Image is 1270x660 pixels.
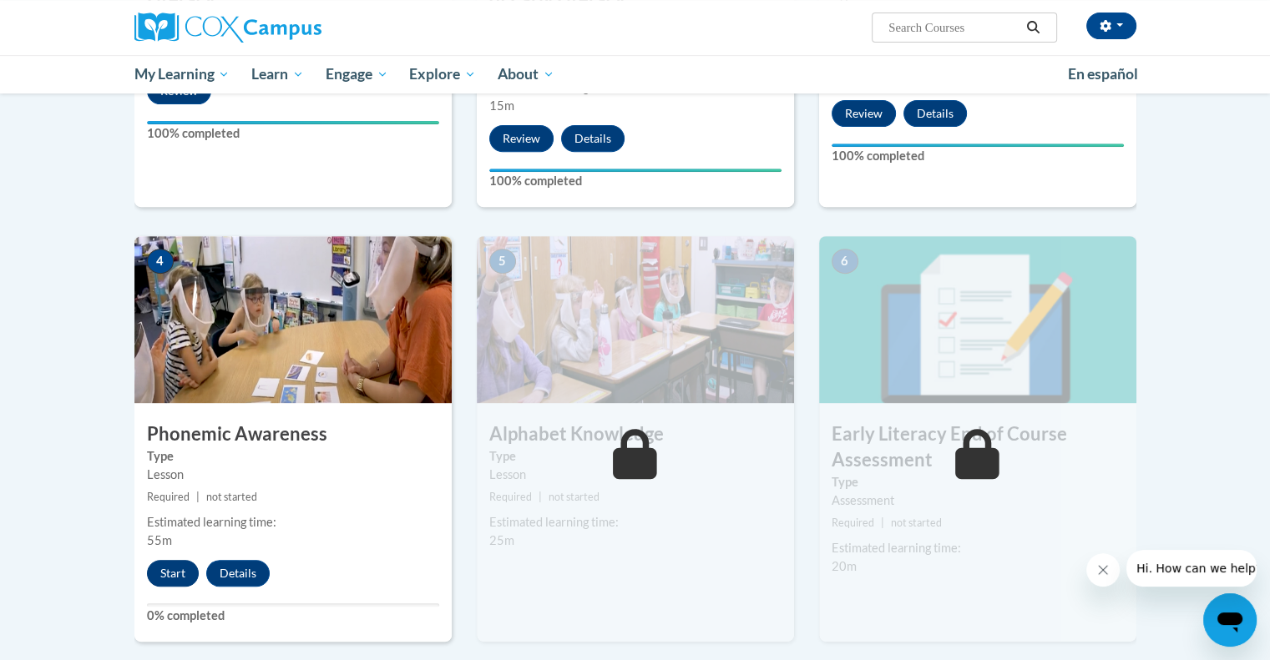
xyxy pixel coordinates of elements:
[134,64,230,84] span: My Learning
[832,249,858,274] span: 6
[832,491,1124,510] div: Assessment
[134,13,452,43] a: Cox Campus
[124,55,241,93] a: My Learning
[489,466,782,484] div: Lesson
[1086,13,1136,39] button: Account Settings
[477,236,794,403] img: Course Image
[489,98,514,113] span: 15m
[832,473,1124,491] label: Type
[147,466,439,484] div: Lesson
[1020,18,1045,38] button: Search
[147,513,439,532] div: Estimated learning time:
[887,18,1020,38] input: Search Courses
[903,100,967,127] button: Details
[489,447,782,466] label: Type
[891,516,942,529] span: not started
[134,421,452,447] h3: Phonemic Awareness
[881,516,884,529] span: |
[1057,57,1149,92] a: En español
[251,64,304,84] span: Learn
[147,249,174,274] span: 4
[109,55,1161,93] div: Main menu
[819,421,1136,473] h3: Early Literacy End of Course Assessment
[477,421,794,447] h3: Alphabet Knowledge
[1086,553,1120,587] iframe: Close message
[489,249,516,274] span: 5
[832,539,1124,557] div: Estimated learning time:
[409,64,476,84] span: Explore
[147,447,439,466] label: Type
[489,125,554,152] button: Review
[326,64,388,84] span: Engage
[147,533,172,547] span: 55m
[819,236,1136,403] img: Course Image
[489,513,782,532] div: Estimated learning time:
[489,169,782,172] div: Your progress
[147,491,190,503] span: Required
[489,491,532,503] span: Required
[1068,65,1138,83] span: En español
[832,144,1124,147] div: Your progress
[206,560,270,587] button: Details
[315,55,399,93] a: Engage
[489,172,782,190] label: 100% completed
[487,55,565,93] a: About
[832,100,896,127] button: Review
[206,491,257,503] span: not started
[240,55,315,93] a: Learn
[134,13,321,43] img: Cox Campus
[147,121,439,124] div: Your progress
[539,491,542,503] span: |
[147,560,199,587] button: Start
[147,607,439,625] label: 0% completed
[832,147,1124,165] label: 100% completed
[196,491,200,503] span: |
[10,12,135,25] span: Hi. How can we help?
[398,55,487,93] a: Explore
[498,64,554,84] span: About
[1203,593,1257,647] iframe: Button to launch messaging window
[549,491,600,503] span: not started
[147,124,439,143] label: 100% completed
[134,236,452,403] img: Course Image
[832,559,857,573] span: 20m
[1126,550,1257,587] iframe: Message from company
[832,516,874,529] span: Required
[561,125,625,152] button: Details
[489,533,514,547] span: 25m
